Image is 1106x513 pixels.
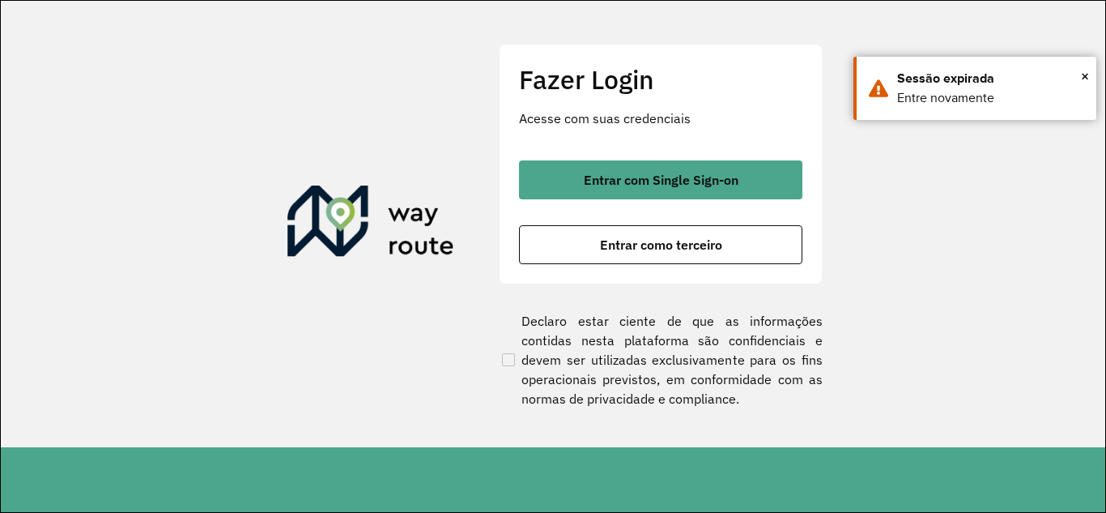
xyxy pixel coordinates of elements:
[519,225,802,264] button: button
[897,88,1084,108] div: Entre novamente
[287,186,454,263] img: Roteirizador AmbevTech
[584,173,738,186] span: Entrar com Single Sign-on
[1081,64,1089,88] button: Close
[519,109,802,128] p: Acesse com suas credenciais
[519,64,802,95] h2: Fazer Login
[600,238,722,251] span: Entrar como terceiro
[499,311,823,408] label: Declaro estar ciente de que as informações contidas nesta plataforma são confidenciais e devem se...
[519,160,802,199] button: button
[1081,64,1089,88] span: ×
[897,69,1084,88] div: Sessão expirada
